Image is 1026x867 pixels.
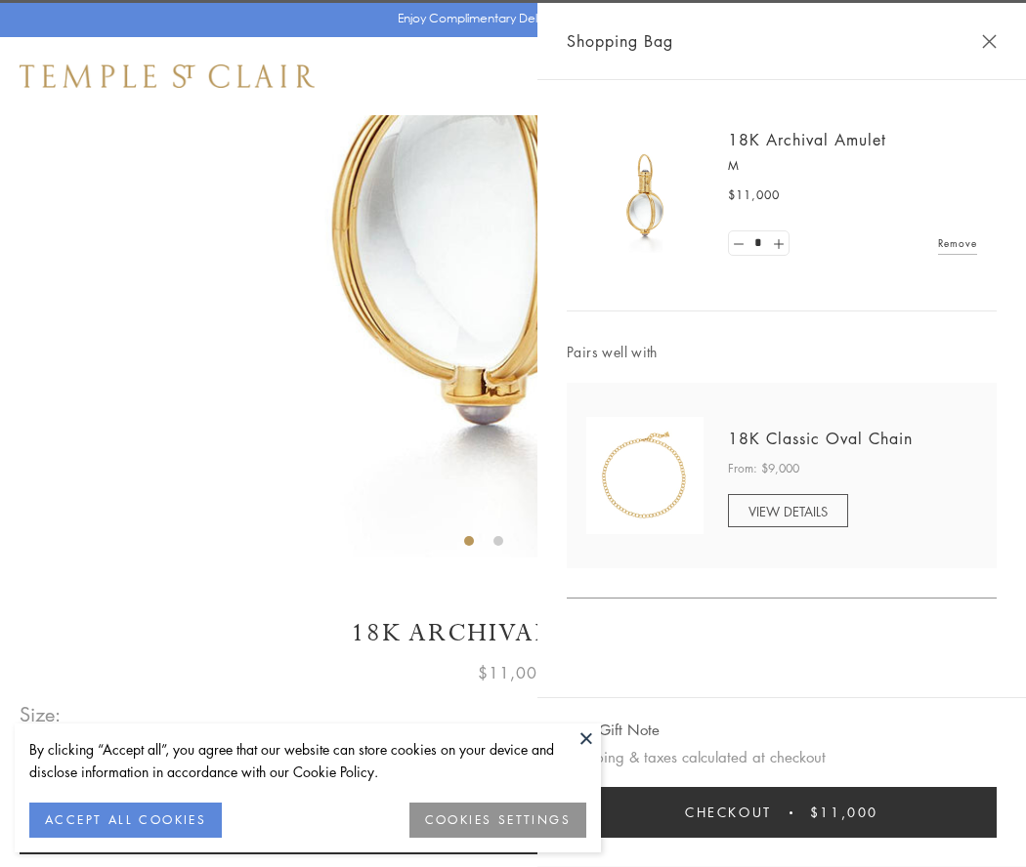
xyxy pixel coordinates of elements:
[567,28,673,54] span: Shopping Bag
[729,231,748,256] a: Set quantity to 0
[768,231,788,256] a: Set quantity to 2
[810,802,878,823] span: $11,000
[938,232,977,254] a: Remove
[685,802,772,823] span: Checkout
[567,787,997,838] button: Checkout $11,000
[567,745,997,769] p: Shipping & taxes calculated at checkout
[728,156,977,176] p: M
[20,616,1006,650] h1: 18K Archival Amulet
[478,660,548,685] span: $11,000
[409,803,586,838] button: COOKIES SETTINGS
[982,34,997,49] button: Close Shopping Bag
[567,718,660,742] button: Add Gift Note
[586,137,704,254] img: 18K Archival Amulet
[20,64,315,88] img: Temple St. Clair
[29,803,222,838] button: ACCEPT ALL COOKIES
[748,502,828,520] span: VIEW DETAILS
[567,341,997,363] span: Pairs well with
[586,417,704,534] img: N88865-OV18
[728,129,886,150] a: 18K Archival Amulet
[728,494,848,527] a: VIEW DETAILS
[728,186,780,205] span: $11,000
[20,698,63,730] span: Size:
[398,9,620,28] p: Enjoy Complimentary Delivery & Returns
[29,738,586,783] div: By clicking “Accept all”, you agree that our website can store cookies on your device and disclos...
[728,428,913,449] a: 18K Classic Oval Chain
[728,459,799,478] span: From: $9,000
